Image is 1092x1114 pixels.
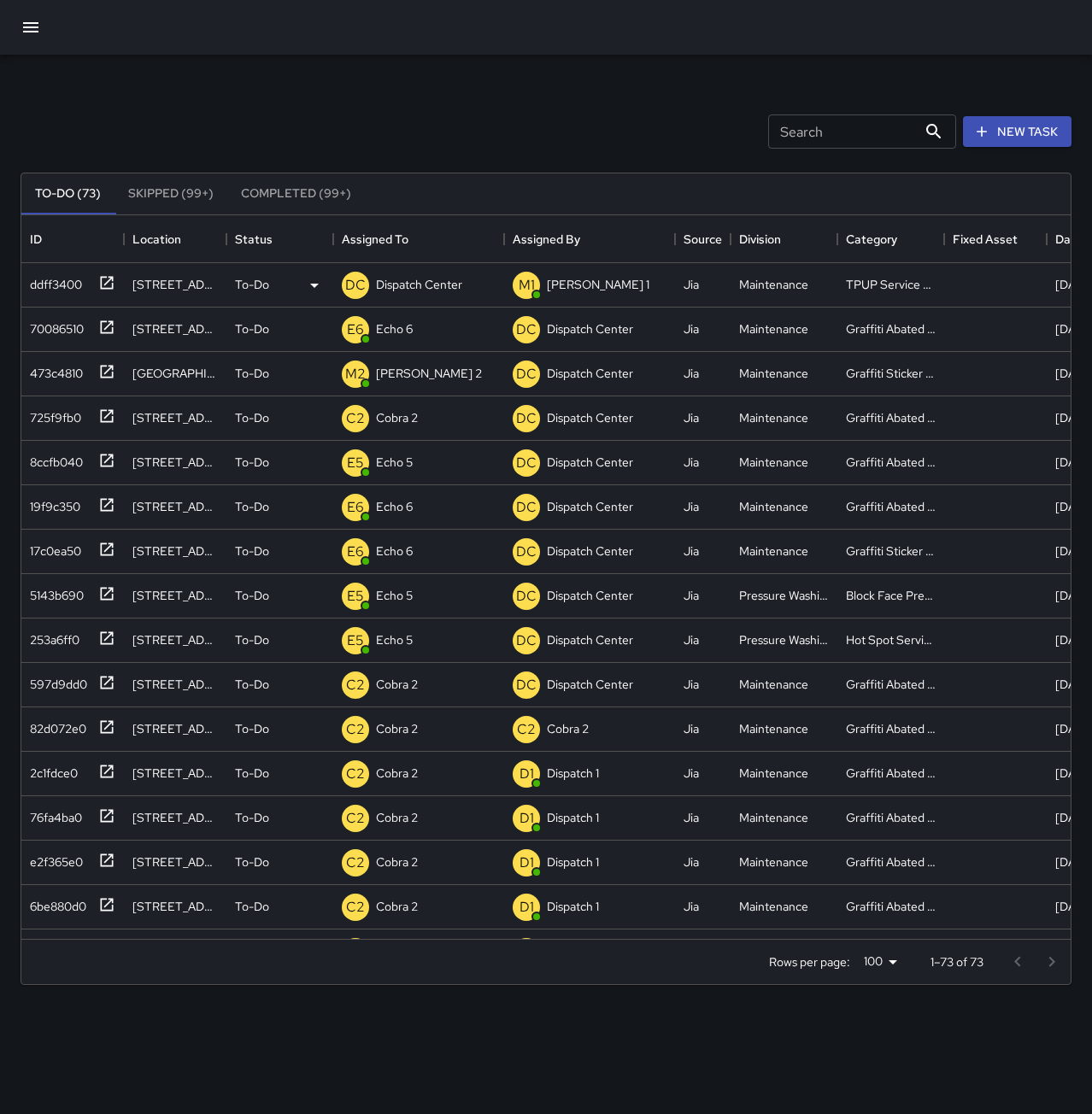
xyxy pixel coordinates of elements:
div: Graffiti Sticker Abated Small [846,542,936,560]
p: DC [345,275,366,296]
div: ddff3400 [23,269,82,293]
div: Source [675,215,731,263]
div: Jia [684,587,699,604]
p: Cobra 2 [376,853,418,871]
div: Hot Spot Serviced [846,631,936,648]
div: Jia [684,498,699,515]
div: Graffiti Abated Large [846,320,936,337]
div: Jia [684,765,699,782]
p: To-Do [235,631,269,648]
div: 473c4810 [23,358,83,382]
div: 1700 Broadway [132,853,218,871]
p: To-Do [235,765,269,782]
p: To-Do [235,409,269,426]
p: D1 [520,764,534,784]
p: DC [516,497,537,518]
p: To-Do [235,454,269,471]
div: Jia [684,409,699,426]
div: Status [235,215,273,263]
p: Dispatch 1 [547,898,599,915]
div: Graffiti Abated Large [846,409,936,426]
p: C2 [346,719,365,740]
p: To-Do [235,320,269,337]
div: Jia [684,631,699,648]
div: Maintenance [739,498,808,515]
p: Dispatch Center [547,631,633,648]
div: 357 19th Street [132,365,218,382]
p: Echo 6 [376,542,413,560]
div: Graffiti Abated Large [846,765,936,782]
div: Jia [684,853,699,871]
div: 1442 Franklin Street [132,898,218,915]
p: C2 [346,853,365,873]
p: To-Do [235,542,269,560]
div: Location [124,215,226,263]
p: Echo 5 [376,454,413,471]
p: To-Do [235,720,269,737]
p: E6 [347,542,364,562]
p: Dispatch Center [547,498,633,515]
p: C2 [346,675,365,695]
p: Cobra 2 [376,898,418,915]
p: Dispatch 1 [547,853,599,871]
div: Graffiti Sticker Abated Small [846,365,936,382]
p: Cobra 2 [547,720,589,737]
p: E5 [347,586,364,607]
div: 8ccfb040 [23,447,83,471]
div: Maintenance [739,454,808,471]
div: Division [731,215,837,263]
p: Dispatch Center [547,409,633,426]
div: 415 West Grand Avenue [132,765,218,782]
p: E5 [347,453,364,473]
div: 17c0ea50 [23,536,81,560]
p: E6 [347,497,364,518]
div: Location [132,215,181,263]
p: Cobra 2 [376,409,418,426]
p: Dispatch 1 [547,765,599,782]
div: 510 16th Street [132,587,218,604]
div: d136e5d0 [23,935,82,959]
p: Dispatch 1 [547,809,599,826]
div: 597d9dd0 [23,669,87,693]
div: Source [684,215,722,263]
p: E5 [347,630,364,651]
p: Dispatch Center [547,542,633,560]
p: C2 [346,897,365,918]
div: 100 [857,949,903,974]
p: Echo 5 [376,631,413,648]
div: 351 17th Street [132,631,218,648]
p: DC [516,453,537,473]
div: Category [837,215,944,263]
div: Jia [684,365,699,382]
p: To-Do [235,365,269,382]
div: 351 17th Street [132,454,218,471]
div: 1711 Harrison Street [132,498,218,515]
div: 326 15th Street [132,809,218,826]
div: Maintenance [739,276,808,293]
p: C2 [346,808,365,829]
button: Skipped (99+) [114,173,227,214]
p: C2 [346,764,365,784]
p: M1 [519,275,535,296]
div: 70086510 [23,314,84,337]
div: Maintenance [739,765,808,782]
p: M2 [345,364,366,384]
div: Graffiti Abated Large [846,498,936,515]
div: Jia [684,276,699,293]
div: 1500 Broadway [132,720,218,737]
p: E6 [347,320,364,340]
p: D1 [520,897,534,918]
p: DC [516,408,537,429]
div: Category [846,215,897,263]
p: To-Do [235,898,269,915]
div: Maintenance [739,542,808,560]
div: Assigned To [333,215,504,263]
div: Graffiti Abated Large [846,853,936,871]
div: Maintenance [739,365,808,382]
p: C2 [517,719,536,740]
p: DC [516,542,537,562]
p: To-Do [235,853,269,871]
p: DC [516,630,537,651]
div: Jia [684,320,699,337]
div: Graffiti Abated Large [846,676,936,693]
